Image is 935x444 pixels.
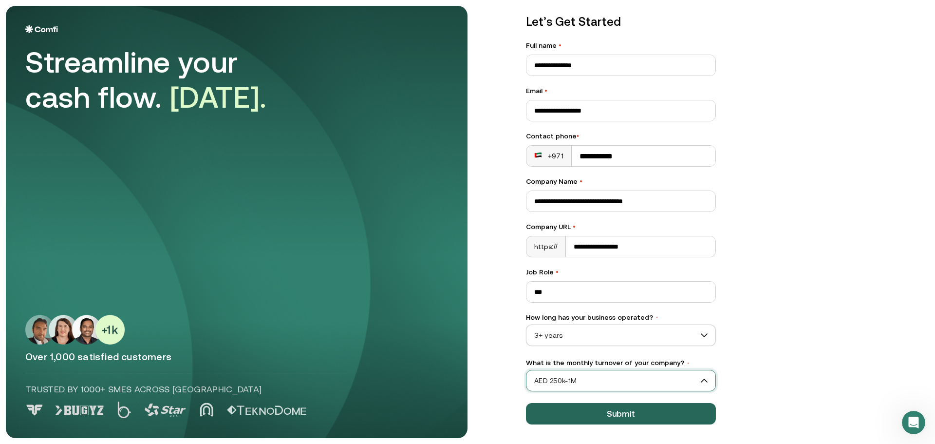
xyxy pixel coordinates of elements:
img: Logo 3 [145,404,186,417]
img: Logo 1 [55,405,104,415]
span: AED 250k-1M [526,373,715,388]
p: Trusted by 1000+ SMEs across [GEOGRAPHIC_DATA] [25,383,347,396]
img: Logo 4 [200,403,213,417]
iframe: Intercom live chat [902,411,925,434]
label: Email [526,86,716,96]
label: Company URL [526,222,716,232]
label: Job Role [526,267,716,277]
div: +971 [534,151,563,161]
button: Submit [526,403,716,425]
label: Company Name [526,176,716,187]
span: • [577,132,579,140]
label: How long has your business operated? [526,312,716,323]
img: Logo 2 [117,402,131,418]
div: https:// [526,236,566,257]
img: Logo 0 [25,405,44,416]
label: Full name [526,40,716,51]
div: Contact phone [526,131,716,141]
span: • [544,87,547,95]
span: • [655,314,659,321]
span: • [686,360,690,367]
p: Let’s Get Started [526,13,716,31]
p: Over 1,000 satisfied customers [25,350,448,363]
span: 3+ years [526,328,715,343]
span: [DATE]. [170,80,267,114]
span: • [573,223,576,231]
span: • [580,177,582,185]
div: Streamline your cash flow. [25,45,298,115]
label: What is the monthly turnover of your company? [526,358,716,368]
span: • [556,268,559,276]
img: Logo 5 [227,405,306,415]
span: • [559,41,561,49]
img: Logo [25,25,58,33]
